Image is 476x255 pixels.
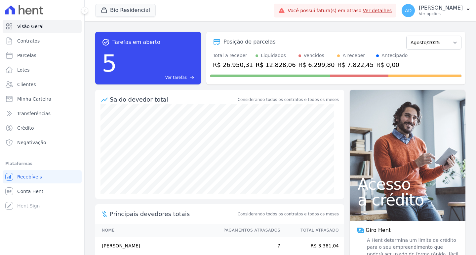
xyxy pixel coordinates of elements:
button: AD [PERSON_NAME] Ver opções [396,1,476,20]
span: a crédito [358,192,457,208]
a: Ver detalhes [363,8,392,13]
div: Vencidos [304,52,324,59]
th: Total Atrasado [281,224,344,237]
a: Lotes [3,63,82,77]
div: R$ 26.950,31 [213,60,253,69]
span: task_alt [102,38,110,46]
a: Ver tarefas east [120,75,194,80]
div: R$ 12.828,06 [256,60,296,69]
td: R$ 3.381,04 [281,237,344,255]
span: Acesso [358,176,457,192]
td: [PERSON_NAME] [95,237,217,255]
a: Recebíveis [3,170,82,183]
a: Conta Hent [3,185,82,198]
td: 7 [217,237,281,255]
span: Tarefas em aberto [112,38,160,46]
div: Plataformas [5,160,79,168]
div: A receber [342,52,365,59]
th: Nome [95,224,217,237]
a: Parcelas [3,49,82,62]
span: Clientes [17,81,36,88]
div: R$ 0,00 [376,60,408,69]
span: AD [405,8,412,13]
a: Clientes [3,78,82,91]
span: Recebíveis [17,174,42,180]
span: Crédito [17,125,34,131]
span: Minha Carteira [17,96,51,102]
div: Considerando todos os contratos e todos os meses [238,97,339,103]
a: Transferências [3,107,82,120]
p: Ver opções [419,11,463,16]
th: Pagamentos Atrasados [217,224,281,237]
div: Posição de parcelas [223,38,276,46]
a: Crédito [3,121,82,135]
div: 5 [102,46,117,80]
span: Conta Hent [17,188,43,195]
div: R$ 7.822,45 [337,60,374,69]
span: Principais devedores totais [110,209,236,218]
a: Minha Carteira [3,92,82,106]
div: Antecipado [381,52,408,59]
span: Contratos [17,38,40,44]
a: Visão Geral [3,20,82,33]
span: east [189,75,194,80]
span: Ver tarefas [165,75,187,80]
a: Contratos [3,34,82,48]
span: Considerando todos os contratos e todos os meses [238,211,339,217]
span: Parcelas [17,52,36,59]
div: Total a receber [213,52,253,59]
p: [PERSON_NAME] [419,5,463,11]
span: Visão Geral [17,23,44,30]
span: Negativação [17,139,46,146]
span: Lotes [17,67,30,73]
div: Saldo devedor total [110,95,236,104]
div: Liquidados [261,52,286,59]
div: R$ 6.299,80 [298,60,335,69]
a: Negativação [3,136,82,149]
button: Bio Residencial [95,4,156,16]
span: Giro Hent [366,226,391,234]
span: Transferências [17,110,51,117]
span: Você possui fatura(s) em atraso. [288,7,392,14]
